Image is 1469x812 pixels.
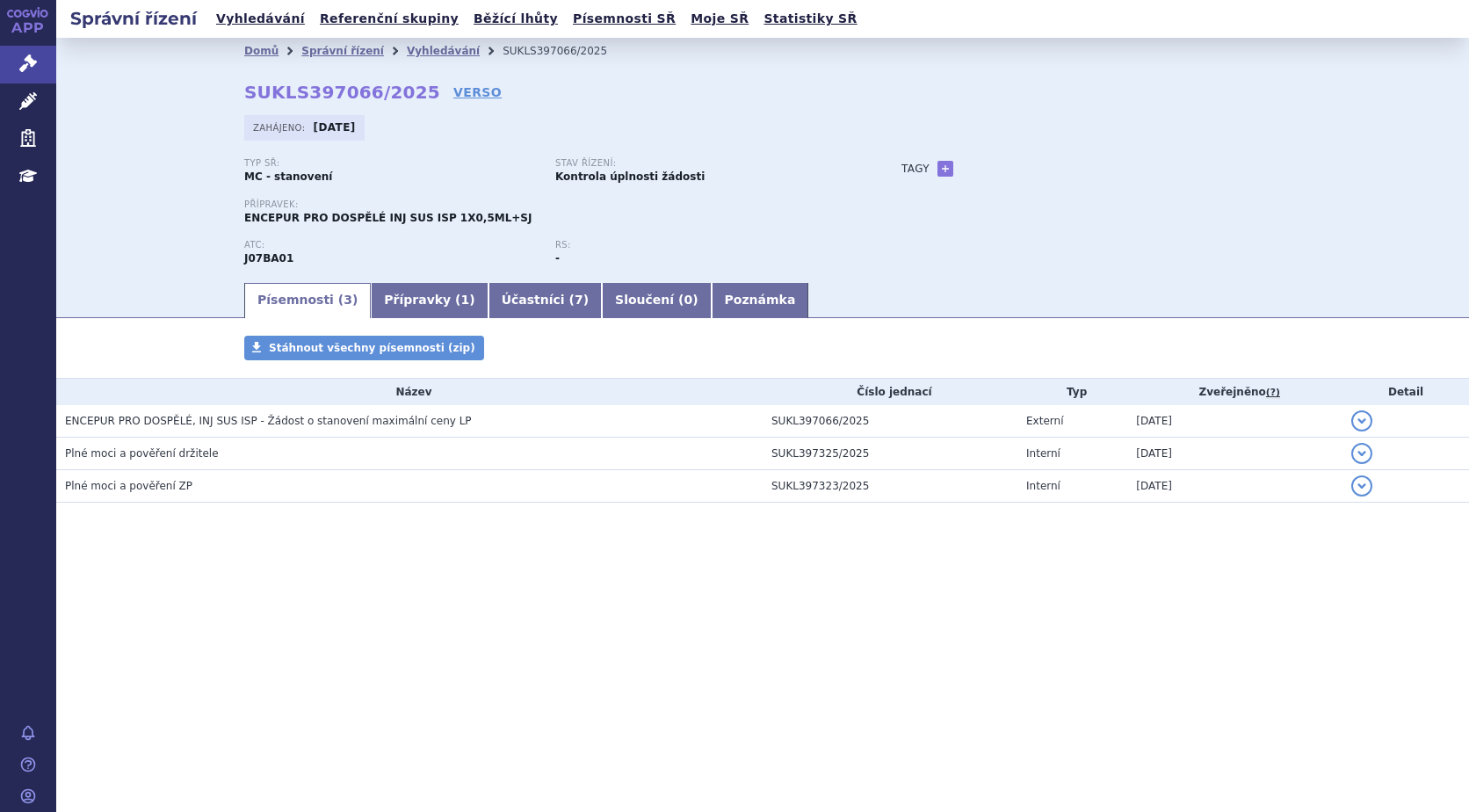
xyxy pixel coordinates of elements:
span: Interní [1026,447,1060,460]
th: Typ [1017,379,1127,405]
span: 0 [684,293,692,307]
a: Účastníci (7) [488,283,602,318]
a: Písemnosti (3) [244,283,371,318]
abbr: (?) [1266,387,1280,399]
a: Správní řízení [301,45,384,57]
a: Přípravky (1) [371,283,488,318]
strong: SUKLS397066/2025 [244,82,440,103]
strong: [DATE] [314,121,356,134]
span: Interní [1026,480,1060,492]
span: ENCEPUR PRO DOSPĚLÉ INJ SUS ISP 1X0,5ML+SJ [244,212,532,224]
strong: MC - stanovení [244,170,332,183]
a: Běžící lhůty [468,7,563,31]
h2: Správní řízení [56,6,211,31]
a: VERSO [453,83,502,101]
td: [DATE] [1127,405,1342,438]
span: 1 [461,293,470,307]
h3: Tagy [901,158,930,179]
th: Detail [1342,379,1469,405]
li: SUKLS397066/2025 [503,38,630,64]
a: Sloučení (0) [602,283,711,318]
p: Stav řízení: [555,158,849,169]
span: Plné moci a pověření držitele [65,447,219,460]
td: [DATE] [1127,438,1342,470]
span: Stáhnout všechny písemnosti (zip) [269,342,475,354]
th: Zveřejněno [1127,379,1342,405]
td: [DATE] [1127,470,1342,503]
span: 3 [344,293,352,307]
p: Přípravek: [244,199,866,210]
td: SUKL397323/2025 [763,470,1017,503]
button: detail [1351,410,1372,431]
a: Moje SŘ [685,7,754,31]
span: ENCEPUR PRO DOSPĚLÉ, INJ SUS ISP - Žádost o stanovení maximální ceny LP [65,415,472,427]
span: Plné moci a pověření ZP [65,480,192,492]
span: Externí [1026,415,1063,427]
span: 7 [575,293,583,307]
strong: KLÍŠŤOVÁ ENCEFALITIDA, INAKTIVOVANÝ CELÝ VIRUS [244,252,293,265]
strong: Kontrola úplnosti žádosti [555,170,705,183]
p: RS: [555,240,849,250]
span: Zahájeno: [253,120,308,134]
a: Referenční skupiny [315,7,464,31]
p: Typ SŘ: [244,158,538,169]
th: Název [56,379,763,405]
strong: - [555,252,560,265]
button: detail [1351,443,1372,464]
a: Písemnosti SŘ [568,7,681,31]
th: Číslo jednací [763,379,1017,405]
button: detail [1351,475,1372,497]
a: Domů [244,45,279,57]
a: Poznámka [712,283,809,318]
td: SUKL397066/2025 [763,405,1017,438]
p: ATC: [244,240,538,250]
a: Stáhnout všechny písemnosti (zip) [244,336,484,360]
td: SUKL397325/2025 [763,438,1017,470]
a: Vyhledávání [407,45,480,57]
a: Vyhledávání [211,7,310,31]
a: Statistiky SŘ [758,7,862,31]
a: + [937,161,953,177]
